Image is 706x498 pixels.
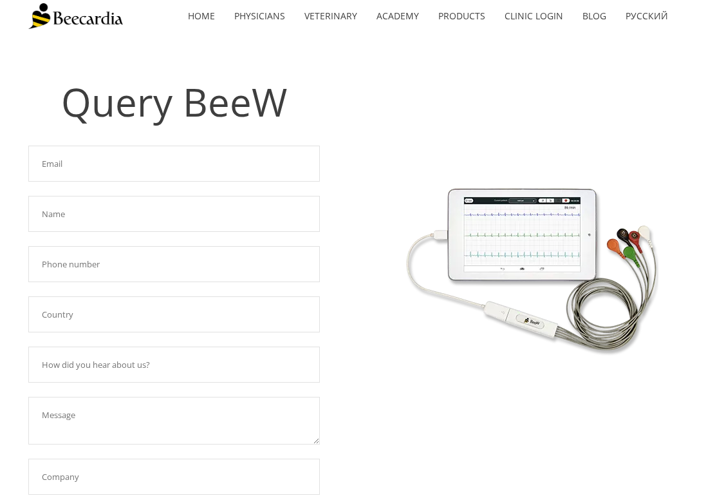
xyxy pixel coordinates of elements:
[28,196,320,232] input: Name
[28,3,123,29] img: Beecardia
[28,146,320,182] input: Email
[28,347,320,383] input: How did you hear about us?
[616,1,678,31] a: Русский
[61,75,287,128] span: Query BeeW
[429,1,495,31] a: Products
[573,1,616,31] a: Blog
[367,1,429,31] a: Academy
[178,1,225,31] a: home
[28,296,320,332] input: Country
[28,459,320,495] input: Company
[28,246,320,282] input: Phone number
[225,1,295,31] a: Physicians
[295,1,367,31] a: Veterinary
[495,1,573,31] a: Clinic Login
